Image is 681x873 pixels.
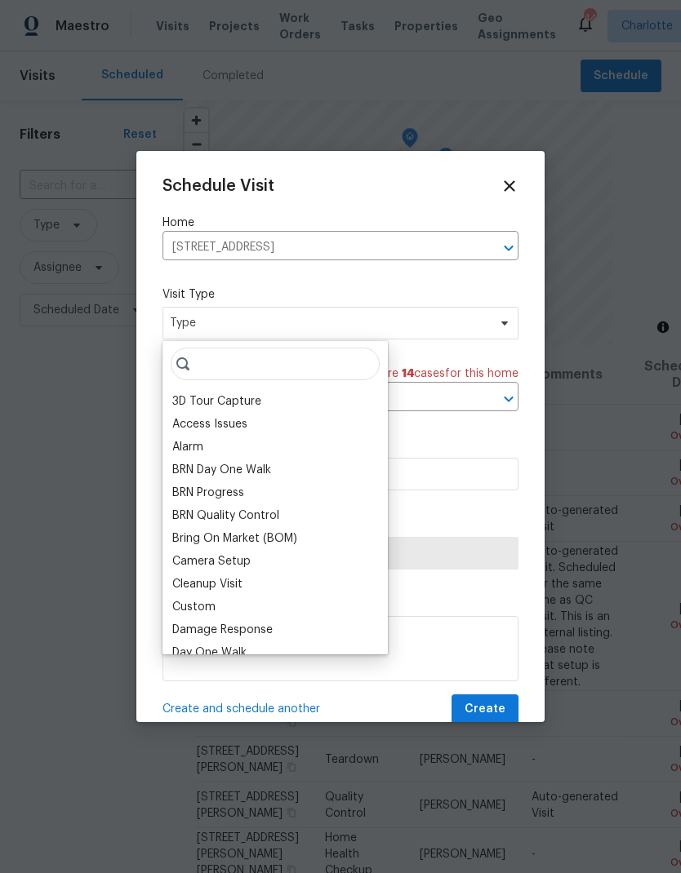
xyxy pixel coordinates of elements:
span: Create [465,699,505,720]
div: BRN Quality Control [172,507,279,524]
div: Access Issues [172,416,247,432]
div: Alarm [172,439,203,455]
span: 14 [402,368,414,379]
div: 3D Tour Capture [172,393,261,410]
label: Visit Type [162,286,519,303]
button: Open [497,237,520,259]
div: Cleanup Visit [172,576,243,592]
span: Type [170,315,487,331]
div: BRN Day One Walk [172,462,271,478]
div: Camera Setup [172,553,251,569]
div: BRN Progress [172,485,244,501]
input: Enter in an address [162,235,473,260]
div: Damage Response [172,622,273,638]
div: Custom [172,599,216,615]
span: Schedule Visit [162,178,274,194]
span: There are case s for this home [350,366,519,382]
button: Open [497,388,520,410]
button: Create [452,694,519,725]
span: Create and schedule another [162,701,320,717]
label: Home [162,215,519,231]
span: Close [501,177,519,195]
div: Bring On Market (BOM) [172,530,297,547]
div: Day One Walk [172,645,247,661]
